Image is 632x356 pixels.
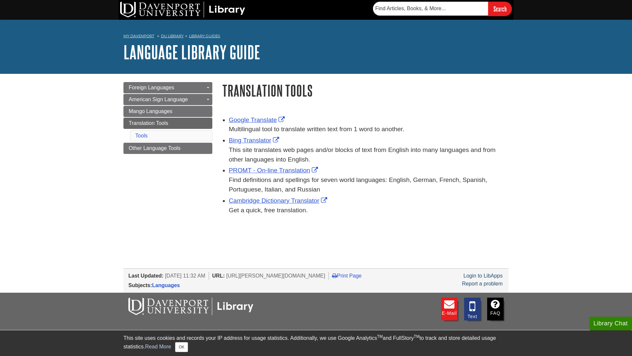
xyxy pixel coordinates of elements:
div: Multilingual tool to translate written text from 1 word to another. [229,125,509,134]
img: DU Libraries [128,298,253,315]
a: Tools [135,133,147,138]
a: Text [464,298,481,320]
a: E-mail [441,298,458,320]
span: Foreign Languages [129,85,174,90]
button: Close [175,342,188,352]
a: Link opens in new window [229,167,320,174]
div: This site uses cookies and records your IP address for usage statistics. Additionally, we use Goo... [123,334,509,352]
span: Other Language Tools [129,145,180,151]
span: American Sign Language [129,97,188,102]
a: Mango Languages [123,106,212,117]
a: Other Language Tools [123,143,212,154]
a: My Davenport [123,33,154,39]
h1: Translation Tools [222,82,509,99]
span: Last Updated: [128,273,164,279]
span: Subjects: [128,282,152,288]
img: DU Library [120,2,245,17]
a: Login to LibApps [463,273,503,279]
i: Print Page [332,273,337,278]
span: Mango Languages [129,108,172,114]
nav: breadcrumb [123,32,509,42]
a: Link opens in new window [229,197,329,204]
a: FAQ [487,298,504,320]
a: Read More [145,344,171,349]
a: Print Page [332,273,362,279]
input: Find Articles, Books, & More... [373,2,488,15]
a: Translation Tools [123,118,212,129]
sup: TM [377,334,382,339]
span: Translation Tools [129,120,168,126]
span: [DATE] 11:32 AM [165,273,205,279]
input: Search [488,2,512,16]
button: Library Chat [589,317,632,330]
a: Link opens in new window [229,116,286,123]
a: Library Guides [189,34,220,38]
sup: TM [414,334,419,339]
div: Get a quick, free translation. [229,206,509,215]
span: URL: [212,273,225,279]
a: Link opens in new window [229,137,281,144]
a: DU Library [161,34,184,38]
a: American Sign Language [123,94,212,105]
span: [URL][PERSON_NAME][DOMAIN_NAME] [226,273,325,279]
div: Find definitions and spellings for seven world languages: English, German, French, Spanish, Portu... [229,175,509,194]
div: Guide Page Menu [123,82,212,154]
a: Languages [152,282,180,288]
a: Foreign Languages [123,82,212,93]
a: Language Library Guide [123,42,260,62]
a: Report a problem [462,281,503,286]
div: This site translates web pages and/or blocks of text from English into many languages and from ot... [229,145,509,164]
form: Searches DU Library's articles, books, and more [373,2,512,16]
